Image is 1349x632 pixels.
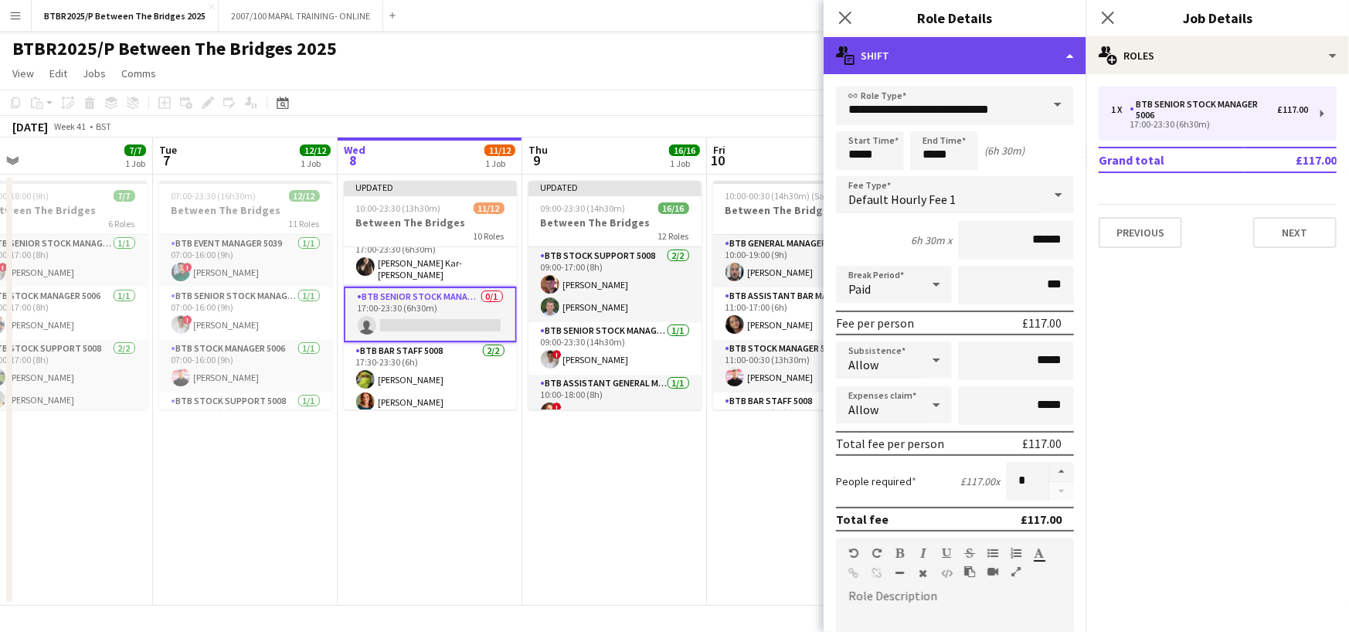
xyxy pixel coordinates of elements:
[713,392,886,467] app-card-role: BTB Bar Staff 50082/211:30-17:30 (6h)
[115,63,162,83] a: Comms
[713,287,886,340] app-card-role: BTB Assistant Bar Manager 50061/111:00-17:00 (6h)[PERSON_NAME]
[984,144,1024,158] div: (6h 30m)
[1111,121,1308,128] div: 17:00-23:30 (6h30m)
[1245,148,1337,172] td: £117.00
[301,158,330,169] div: 1 Job
[114,190,135,202] span: 7/7
[526,151,548,169] span: 9
[344,229,517,287] app-card-role: BTB Assistant Bar Manager 50061/117:00-23:30 (6h30m)[PERSON_NAME] Kar-[PERSON_NAME]
[918,547,929,559] button: Italic
[1111,104,1130,115] div: 1 x
[541,202,626,214] span: 09:00-23:30 (14h30m)
[1021,511,1062,527] div: £117.00
[941,547,952,559] button: Underline
[713,340,886,392] app-card-role: BTB Stock Manager 50061/111:00-00:30 (13h30m)[PERSON_NAME]
[183,263,192,272] span: !
[895,547,906,559] button: Bold
[895,567,906,579] button: Horizontal Line
[125,158,145,169] div: 1 Job
[344,287,517,342] app-card-role: BTB Senior Stock Manager 50060/117:00-23:30 (6h30m)
[1011,566,1021,578] button: Fullscreen
[836,315,914,331] div: Fee per person
[43,63,73,83] a: Edit
[124,144,146,156] span: 7/7
[474,230,505,242] span: 10 Roles
[12,37,337,60] h1: BTBR2025/P Between The Bridges 2025
[183,315,192,324] span: !
[32,1,219,31] button: BTBR2025/P Between The Bridges 2025
[1034,547,1045,559] button: Text Color
[121,66,156,80] span: Comms
[344,342,517,417] app-card-role: BTB Bar Staff 50082/217:30-23:30 (6h)[PERSON_NAME][PERSON_NAME]
[836,511,889,527] div: Total fee
[1099,217,1182,248] button: Previous
[964,547,975,559] button: Strikethrough
[485,158,515,169] div: 1 Job
[987,547,998,559] button: Unordered List
[713,181,886,409] div: 10:00-00:30 (14h30m) (Sat)32/32Between The Bridges19 RolesBTB General Manager 50391/110:00-19:00 ...
[836,474,916,488] label: People required
[848,281,871,297] span: Paid
[300,144,331,156] span: 12/12
[528,216,702,229] h3: Between The Bridges
[344,181,517,409] app-job-card: Updated10:00-23:30 (13h30m)11/12Between The Bridges10 RolesBTB Bar Staff 50081/116:00-20:00 (4h)[...
[960,474,1000,488] div: £117.00 x
[159,235,332,287] app-card-role: BTB Event Manager 50391/107:00-16:00 (9h)![PERSON_NAME]
[848,547,859,559] button: Undo
[713,235,886,287] app-card-role: BTB General Manager 50391/110:00-19:00 (9h)[PERSON_NAME]
[49,66,67,80] span: Edit
[1022,315,1062,331] div: £117.00
[658,230,689,242] span: 12 Roles
[157,151,177,169] span: 7
[109,218,135,229] span: 6 Roles
[528,143,548,157] span: Thu
[711,151,725,169] span: 10
[941,567,952,579] button: HTML Code
[918,567,929,579] button: Clear Formatting
[344,181,517,193] div: Updated
[658,202,689,214] span: 16/16
[713,143,725,157] span: Fri
[528,181,702,409] app-job-card: Updated09:00-23:30 (14h30m)16/16Between The Bridges12 RolesBTB Stock support 50082/209:00-17:00 (...
[1011,547,1021,559] button: Ordered List
[344,143,365,157] span: Wed
[824,37,1086,74] div: Shift
[289,190,320,202] span: 12/12
[341,151,365,169] span: 8
[12,66,34,80] span: View
[1086,8,1349,28] h3: Job Details
[552,350,562,359] span: !
[1277,104,1308,115] div: £117.00
[528,181,702,193] div: Updated
[83,66,106,80] span: Jobs
[344,216,517,229] h3: Between The Bridges
[484,144,515,156] span: 11/12
[1253,217,1337,248] button: Next
[987,566,998,578] button: Insert video
[911,233,952,247] div: 6h 30m x
[289,218,320,229] span: 11 Roles
[1130,99,1277,121] div: BTB Senior Stock Manager 5006
[1086,37,1349,74] div: Roles
[848,402,878,417] span: Allow
[725,190,831,202] span: 10:00-00:30 (14h30m) (Sat)
[552,403,562,412] span: !
[159,392,332,445] app-card-role: BTB Stock support 50081/107:00-16:00 (9h)
[1099,148,1245,172] td: Grand total
[51,121,90,132] span: Week 41
[848,357,878,372] span: Allow
[669,144,700,156] span: 16/16
[159,340,332,392] app-card-role: BTB Stock Manager 50061/107:00-16:00 (9h)[PERSON_NAME]
[96,121,111,132] div: BST
[219,1,383,31] button: 2007/100 MAPAL TRAINING- ONLINE
[872,547,882,559] button: Redo
[670,158,699,169] div: 1 Job
[159,181,332,409] app-job-card: 07:00-23:30 (16h30m)12/12Between The Bridges11 RolesBTB Event Manager 50391/107:00-16:00 (9h)![PE...
[528,247,702,322] app-card-role: BTB Stock support 50082/209:00-17:00 (8h)[PERSON_NAME][PERSON_NAME]
[1049,462,1074,482] button: Increase
[76,63,112,83] a: Jobs
[6,63,40,83] a: View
